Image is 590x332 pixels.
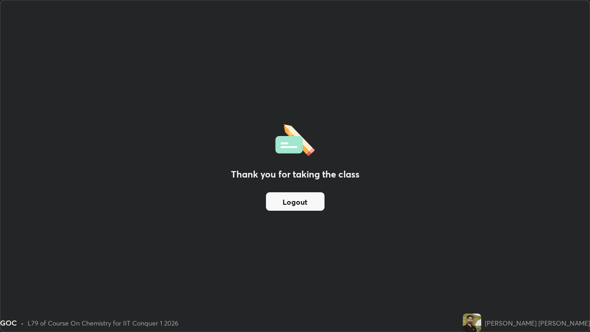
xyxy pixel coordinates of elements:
[266,192,324,211] button: Logout
[231,167,360,181] h2: Thank you for taking the class
[485,318,590,328] div: [PERSON_NAME] [PERSON_NAME]
[21,318,24,328] div: •
[463,314,481,332] img: d4ceb94013f44135ba1f99c9176739bb.jpg
[275,121,315,156] img: offlineFeedback.1438e8b3.svg
[28,318,178,328] div: L79 of Course On Chemistry for IIT Conquer 1 2026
